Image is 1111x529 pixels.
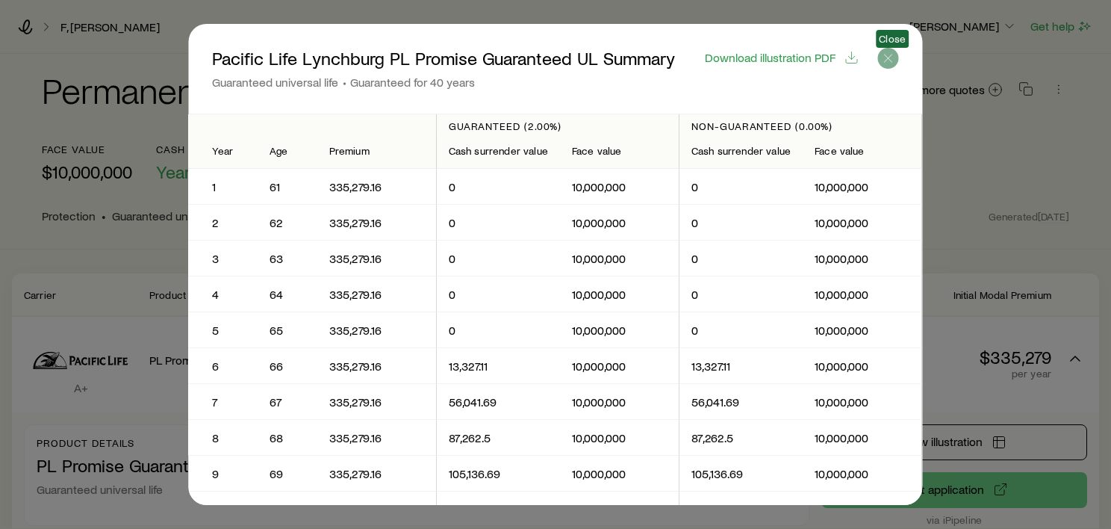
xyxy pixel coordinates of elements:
p: 61 [270,179,305,194]
p: 0 [449,287,548,302]
p: 69 [270,466,305,481]
p: 13,327.11 [449,359,548,374]
p: 0 [691,287,791,302]
div: Age [270,145,305,157]
span: Close [879,33,906,45]
button: Download illustration PDF [704,49,860,66]
p: 0 [449,323,548,338]
p: 10,000,000 [815,251,910,266]
p: 4 [212,287,234,302]
p: 67 [270,395,305,409]
p: 10,000,000 [815,179,910,194]
p: 63 [270,251,305,266]
p: 335,279.16 [329,323,424,338]
div: Face value [815,145,910,157]
p: 6 [212,359,234,374]
p: 70 [270,502,305,517]
p: 10,000,000 [572,359,667,374]
div: Cash surrender value [449,145,548,157]
p: 0 [449,251,548,266]
p: 10,000,000 [572,323,667,338]
p: 10,000,000 [572,179,667,194]
p: 105,136.69 [691,466,791,481]
p: 10,000,000 [572,430,667,445]
p: 87,262.5 [691,430,791,445]
p: 10,000,000 [815,287,910,302]
p: 10,000,000 [572,466,667,481]
p: 56,041.69 [691,395,791,409]
p: Pacific Life Lynchburg PL Promise Guaranteed UL Summary [212,48,675,69]
p: 335,279.16 [329,430,424,445]
div: Face value [572,145,667,157]
p: 10,000,000 [815,502,910,517]
p: 335,279.16 [329,359,424,374]
p: 0 [691,251,791,266]
p: 335,279.16 [329,251,424,266]
p: 0 [691,215,791,230]
p: 10,000,000 [815,430,910,445]
p: 335,279.16 [329,287,424,302]
p: 106,901.14 [691,502,791,517]
span: Download illustration PDF [705,52,835,64]
p: 65 [270,323,305,338]
p: 1 [212,179,234,194]
p: 10 [212,502,234,517]
p: 10,000,000 [572,251,667,266]
p: Guaranteed universal life Guaranteed for 40 years [212,75,675,90]
p: 10,000,000 [815,395,910,409]
p: 335,279.16 [329,179,424,194]
p: 7 [212,395,234,409]
p: 68 [270,430,305,445]
p: 335,279.16 [329,466,424,481]
p: 8 [212,430,234,445]
p: 10,000,000 [572,287,667,302]
p: 9 [212,466,234,481]
p: 0 [449,215,548,230]
p: 335,279.16 [329,395,424,409]
p: 105,136.69 [449,466,548,481]
p: 0 [691,323,791,338]
p: 10,000,000 [572,395,667,409]
p: 2 [212,215,234,230]
p: 335,279.16 [329,502,424,517]
p: 10,000,000 [815,359,910,374]
p: Non-guaranteed (0.00%) [691,120,909,132]
p: 0 [449,179,548,194]
p: Guaranteed (2.00%) [449,120,667,132]
p: 106,901.14 [449,502,548,517]
p: 10,000,000 [815,323,910,338]
p: 335,279.16 [329,215,424,230]
p: 56,041.69 [449,395,548,409]
p: 13,327.11 [691,359,791,374]
p: 62 [270,215,305,230]
div: Cash surrender value [691,145,791,157]
p: 10,000,000 [815,466,910,481]
div: Year [212,145,234,157]
p: 64 [270,287,305,302]
p: 10,000,000 [815,215,910,230]
p: 66 [270,359,305,374]
p: 0 [691,179,791,194]
p: 10,000,000 [572,502,667,517]
p: 5 [212,323,234,338]
p: 3 [212,251,234,266]
p: 87,262.5 [449,430,548,445]
div: Premium [329,145,424,157]
p: 10,000,000 [572,215,667,230]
